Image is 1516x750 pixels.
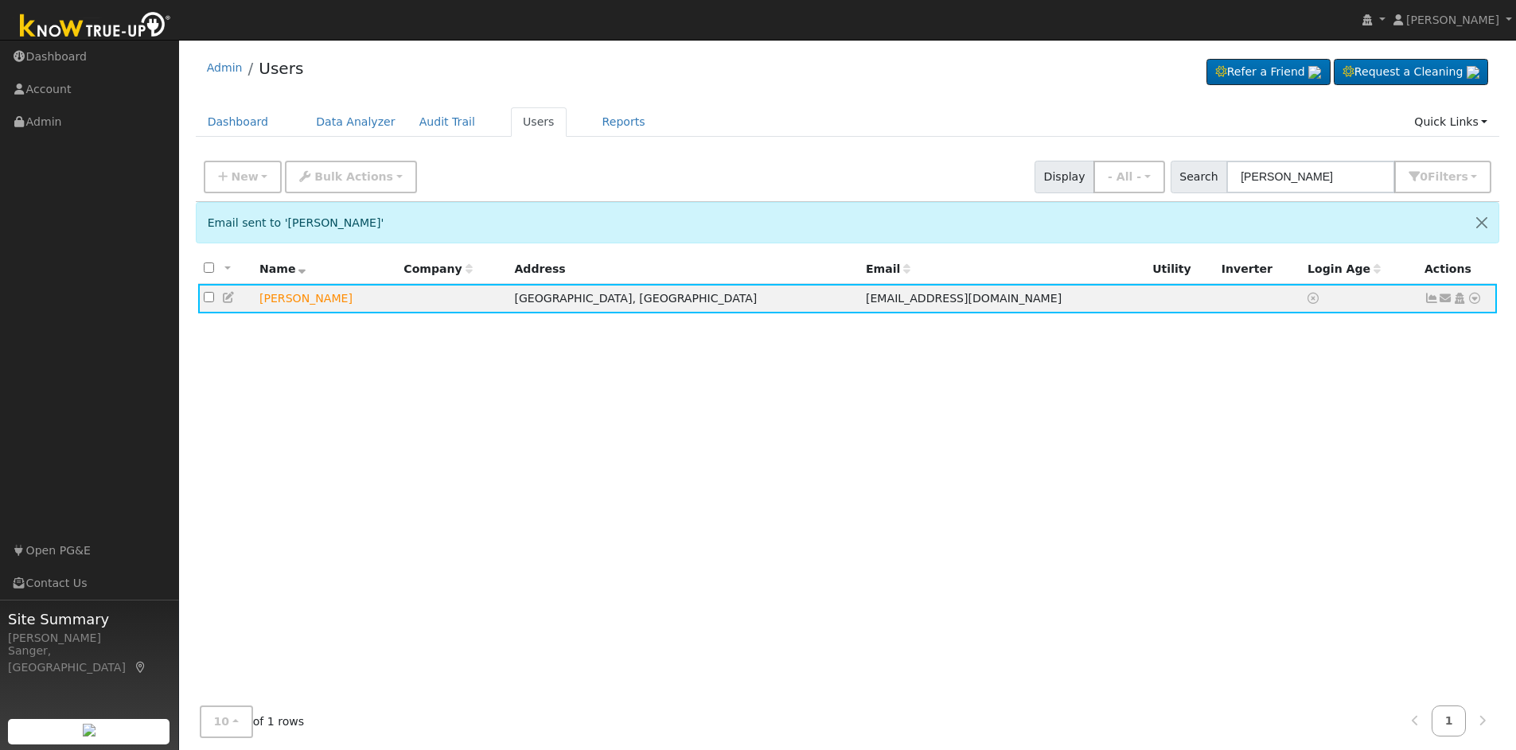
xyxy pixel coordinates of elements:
a: Map [134,661,148,674]
a: Users [511,107,567,137]
button: - All - [1093,161,1165,193]
a: Login As [1452,292,1467,305]
div: Sanger, [GEOGRAPHIC_DATA] [8,643,170,676]
input: Search [1226,161,1395,193]
span: [EMAIL_ADDRESS][DOMAIN_NAME] [866,292,1062,305]
div: Utility [1152,261,1210,278]
a: Data Analyzer [304,107,407,137]
a: 1 [1432,705,1467,736]
a: dmag789@gmail.com [1439,290,1453,307]
a: Reports [590,107,657,137]
span: Search [1171,161,1227,193]
span: s [1461,170,1467,183]
span: Bulk Actions [314,170,393,183]
button: Bulk Actions [285,161,416,193]
div: Inverter [1222,261,1296,278]
img: Know True-Up [12,9,179,45]
span: Site Summary [8,608,170,630]
a: Dashboard [196,107,281,137]
td: Lead [254,284,398,313]
button: 10 [200,705,253,738]
div: Address [514,261,854,278]
span: Email [866,262,910,275]
img: retrieve [83,724,95,736]
a: Users [259,59,303,78]
a: No login access [1308,292,1322,305]
a: Request a Cleaning [1334,59,1488,86]
td: [GEOGRAPHIC_DATA], [GEOGRAPHIC_DATA] [509,284,860,313]
span: of 1 rows [200,705,305,738]
a: Refer a Friend [1206,59,1331,86]
span: Company name [403,262,472,275]
button: New [204,161,283,193]
span: New [231,170,258,183]
div: [PERSON_NAME] [8,630,170,647]
a: Other actions [1467,290,1482,307]
span: Display [1035,161,1094,193]
span: Days since last login [1308,262,1381,275]
span: [PERSON_NAME] [1406,14,1499,26]
button: 0Filters [1394,161,1491,193]
a: Audit Trail [407,107,487,137]
img: retrieve [1467,66,1479,79]
span: 10 [214,715,230,728]
div: Actions [1424,261,1491,278]
span: Email sent to '[PERSON_NAME]' [208,216,384,229]
a: Quick Links [1402,107,1499,137]
a: Edit User [222,291,236,304]
span: Name [259,262,306,275]
span: Filter [1428,170,1468,183]
a: Not connected [1424,292,1439,305]
img: retrieve [1308,66,1321,79]
button: Close [1465,203,1498,242]
a: Admin [207,61,243,74]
